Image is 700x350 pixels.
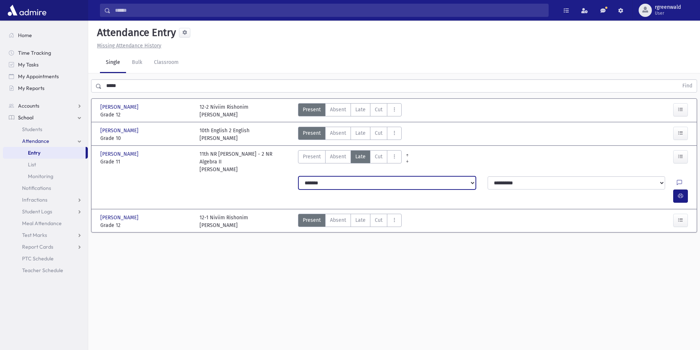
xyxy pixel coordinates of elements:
span: [PERSON_NAME] [100,127,140,134]
h5: Attendance Entry [94,26,176,39]
span: Grade 12 [100,221,192,229]
span: Cut [375,106,383,113]
span: Grade 10 [100,134,192,142]
span: School [18,114,33,121]
a: School [3,112,88,123]
span: Absent [330,153,346,160]
span: User [655,10,681,16]
span: Late [355,106,366,113]
a: Report Cards [3,241,88,253]
span: My Appointments [18,73,59,80]
span: Time Tracking [18,50,51,56]
a: List [3,159,88,170]
span: Present [303,129,321,137]
a: Attendance [3,135,88,147]
span: Cut [375,129,383,137]
span: Grade 11 [100,158,192,166]
span: Absent [330,216,346,224]
span: My Tasks [18,61,39,68]
a: Time Tracking [3,47,88,59]
a: Meal Attendance [3,217,88,229]
a: Entry [3,147,86,159]
a: Test Marks [3,229,88,241]
button: Find [678,80,697,92]
div: 11th NR [PERSON_NAME] - 2 NR Algebra II [PERSON_NAME] [200,150,291,173]
span: Cut [375,153,383,160]
a: My Appointments [3,71,88,82]
span: PTC Schedule [22,255,54,262]
span: Test Marks [22,232,47,238]
span: [PERSON_NAME] [100,150,140,158]
span: Present [303,216,321,224]
span: Report Cards [22,243,53,250]
a: Accounts [3,100,88,112]
span: Attendance [22,138,49,144]
span: Home [18,32,32,39]
span: Teacher Schedule [22,267,63,274]
span: rgreenwald [655,4,681,10]
span: Notifications [22,185,51,191]
span: Late [355,216,366,224]
div: 12-1 Niviim Rishonim [PERSON_NAME] [200,214,248,229]
input: Search [111,4,548,17]
a: Students [3,123,88,135]
span: Accounts [18,102,39,109]
a: Student Logs [3,206,88,217]
div: 12-2 Niviim Rishonim [PERSON_NAME] [200,103,248,119]
span: Absent [330,129,346,137]
div: AttTypes [298,103,402,119]
span: List [28,161,36,168]
u: Missing Attendance History [97,43,161,49]
span: Meal Attendance [22,220,62,227]
span: Late [355,129,366,137]
span: Infractions [22,196,47,203]
span: Students [22,126,42,133]
a: Monitoring [3,170,88,182]
a: Home [3,29,88,41]
a: Notifications [3,182,88,194]
a: Single [100,53,126,73]
span: Present [303,153,321,160]
div: 10th English 2 English [PERSON_NAME] [200,127,250,142]
a: Classroom [148,53,184,73]
span: Absent [330,106,346,113]
a: My Tasks [3,59,88,71]
span: Late [355,153,366,160]
span: [PERSON_NAME] [100,103,140,111]
div: AttTypes [298,150,402,173]
span: Grade 12 [100,111,192,119]
span: [PERSON_NAME] [100,214,140,221]
a: Teacher Schedule [3,264,88,276]
a: My Reports [3,82,88,94]
div: AttTypes [298,127,402,142]
div: AttTypes [298,214,402,229]
a: Bulk [126,53,148,73]
span: Present [303,106,321,113]
img: AdmirePro [6,3,48,18]
a: Infractions [3,194,88,206]
a: PTC Schedule [3,253,88,264]
span: Cut [375,216,383,224]
span: Monitoring [28,173,53,180]
span: Entry [28,149,40,156]
a: Missing Attendance History [94,43,161,49]
span: My Reports [18,85,44,91]
span: Student Logs [22,208,52,215]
